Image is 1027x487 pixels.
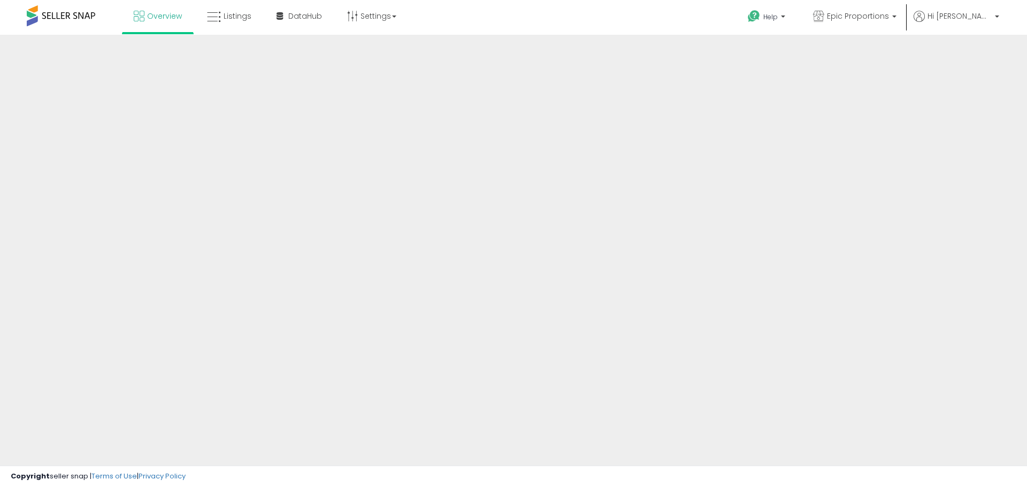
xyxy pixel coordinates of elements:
[928,11,992,21] span: Hi [PERSON_NAME]
[739,2,796,35] a: Help
[827,11,889,21] span: Epic Proportions
[139,471,186,481] a: Privacy Policy
[763,12,778,21] span: Help
[747,10,761,23] i: Get Help
[91,471,137,481] a: Terms of Use
[224,11,251,21] span: Listings
[147,11,182,21] span: Overview
[11,471,186,482] div: seller snap | |
[914,11,999,35] a: Hi [PERSON_NAME]
[11,471,50,481] strong: Copyright
[288,11,322,21] span: DataHub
